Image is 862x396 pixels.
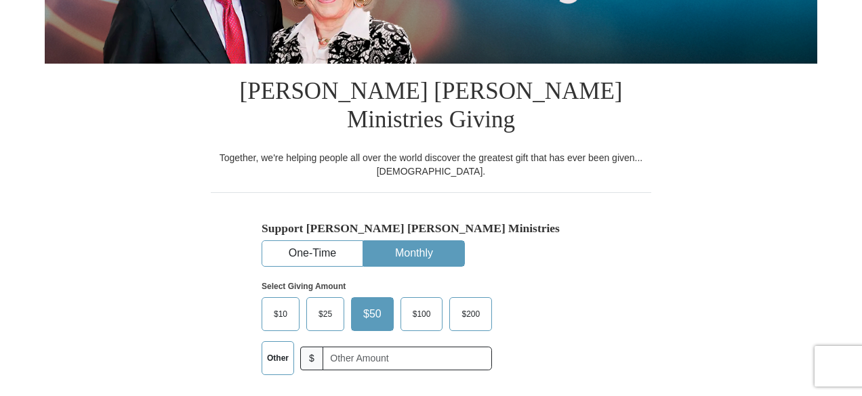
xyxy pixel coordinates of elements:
div: Together, we're helping people all over the world discover the greatest gift that has ever been g... [211,151,651,178]
span: $10 [267,304,294,324]
button: One-Time [262,241,363,266]
span: $200 [455,304,487,324]
h5: Support [PERSON_NAME] [PERSON_NAME] Ministries [262,221,600,236]
button: Monthly [364,241,464,266]
label: Other [262,342,293,374]
span: $25 [312,304,339,324]
span: $100 [406,304,438,324]
strong: Select Giving Amount [262,282,346,291]
span: $50 [356,304,388,324]
span: $ [300,347,323,370]
input: Other Amount [323,347,492,370]
h1: [PERSON_NAME] [PERSON_NAME] Ministries Giving [211,64,651,151]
